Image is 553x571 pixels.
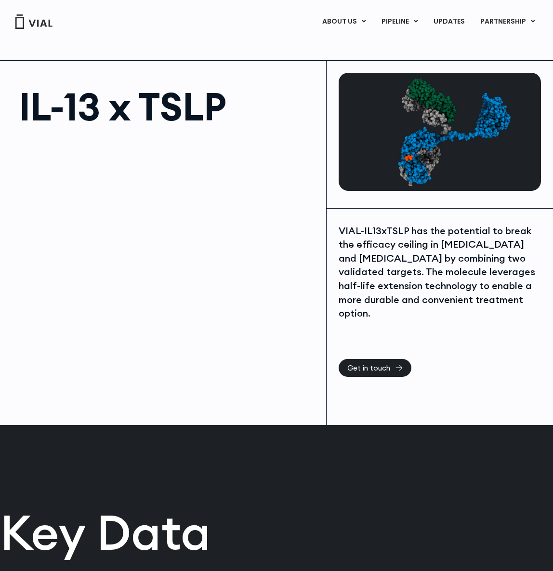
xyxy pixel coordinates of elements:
span: Get in touch [347,364,390,372]
h1: IL-13 x TSLP [19,87,316,126]
a: Get in touch [339,359,411,377]
a: ABOUT USMenu Toggle [315,13,373,30]
a: PIPELINEMenu Toggle [374,13,425,30]
a: PARTNERSHIPMenu Toggle [473,13,543,30]
div: VIAL-IL13xTSLP has the potential to break the efficacy ceiling in [MEDICAL_DATA] and [MEDICAL_DAT... [339,224,541,320]
a: UPDATES [426,13,472,30]
img: Vial Logo [14,14,53,29]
